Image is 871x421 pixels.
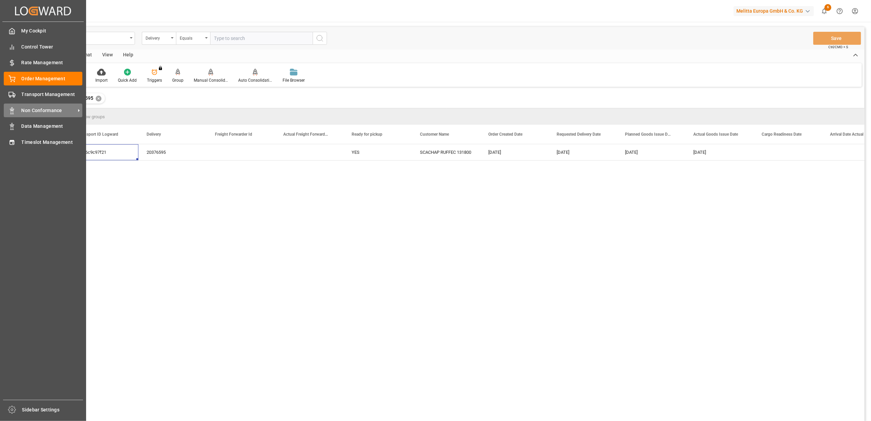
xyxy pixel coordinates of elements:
div: 48c6c9c97f21 [70,144,138,160]
span: Control Tower [22,43,83,51]
button: Melitta Europa GmbH & Co. KG [734,4,817,17]
span: Requested Delivery Date [557,132,601,137]
button: open menu [176,32,210,45]
div: [DATE] [685,144,753,160]
span: Arrival Date Actual [830,132,863,137]
span: Cargo Readiness Date [762,132,802,137]
div: Import [95,77,108,83]
span: 6 [825,4,831,11]
span: Timeslot Management [22,139,83,146]
button: Save [813,32,861,45]
span: Ctrl/CMD + S [828,44,848,50]
span: Transport Management [22,91,83,98]
a: Control Tower [4,40,82,53]
div: Auto Consolidation [238,77,272,83]
div: Melitta Europa GmbH & Co. KG [734,6,814,16]
button: search button [313,32,327,45]
div: File Browser [283,77,305,83]
a: Order Management [4,72,82,85]
button: show 6 new notifications [817,3,832,19]
div: View [97,50,118,61]
div: 20376595 [138,144,207,160]
a: My Cockpit [4,24,82,38]
span: Delivery [147,132,161,137]
a: Transport Management [4,88,82,101]
div: Group [172,77,183,83]
div: [DATE] [617,144,685,160]
span: Order Management [22,75,83,82]
span: Order Created Date [488,132,522,137]
div: YES [343,144,412,160]
a: Data Management [4,120,82,133]
div: [DATE] [480,144,548,160]
div: Quick Add [118,77,137,83]
div: SCACHAP RUFFEC 131800 [412,144,480,160]
button: open menu [142,32,176,45]
div: Delivery [146,33,169,41]
div: [DATE] [548,144,617,160]
span: Ready for pickup [352,132,382,137]
a: Rate Management [4,56,82,69]
div: Equals [180,33,203,41]
span: Sidebar Settings [22,406,83,413]
span: Non Conformance [22,107,76,114]
span: Customer Name [420,132,449,137]
span: Transport ID Logward [78,132,118,137]
span: Rate Management [22,59,83,66]
span: Actual Freight Forwarder Id [283,132,329,137]
button: Help Center [832,3,847,19]
span: Freight Forwarder Id [215,132,252,137]
input: Type to search [210,32,313,45]
span: Planned Goods Issue Date [625,132,671,137]
div: Help [118,50,138,61]
span: Actual Goods Issue Date [693,132,738,137]
a: Timeslot Management [4,135,82,149]
span: My Cockpit [22,27,83,35]
span: Data Management [22,123,83,130]
div: ✕ [96,96,101,101]
div: Manual Consolidation [194,77,228,83]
